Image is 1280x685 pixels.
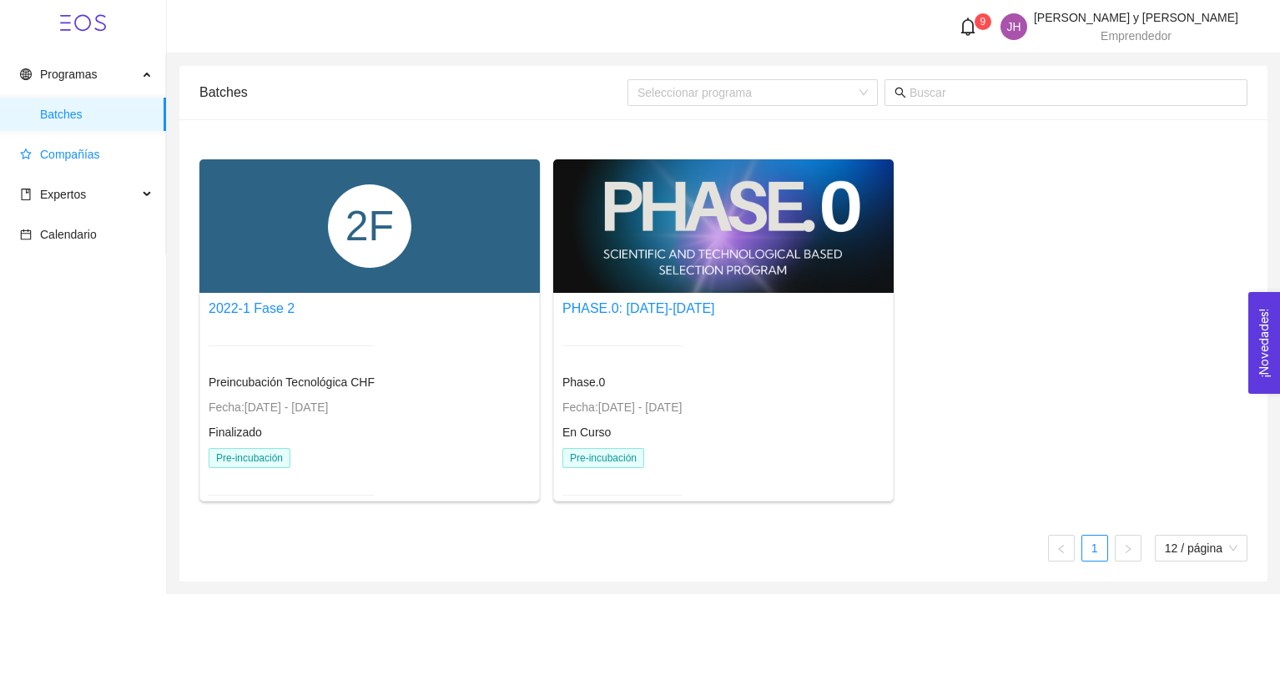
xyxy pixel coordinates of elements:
span: 9 [980,16,986,28]
span: right [1123,544,1133,554]
span: En Curso [562,426,611,439]
button: right [1115,535,1141,562]
span: [PERSON_NAME] y [PERSON_NAME] [1034,11,1238,24]
a: PHASE.0: [DATE]-[DATE] [562,301,715,315]
div: 2F [328,184,411,268]
span: Programas [40,68,97,81]
span: JH [1006,13,1020,40]
button: Open Feedback Widget [1248,292,1280,394]
sup: 9 [975,13,991,30]
span: 12 / página [1165,536,1237,561]
li: Página anterior [1048,535,1075,562]
span: Preincubación Tecnológica CHF [209,375,375,389]
span: Pre-incubación [562,448,644,468]
span: star [20,149,32,160]
span: Batches [40,98,153,131]
span: Calendario [40,228,97,241]
span: Emprendedor [1101,29,1172,43]
span: left [1056,544,1066,554]
span: search [894,87,906,98]
span: global [20,68,32,80]
input: Buscar [910,83,1237,102]
a: 1 [1082,536,1107,561]
span: Expertos [40,188,86,201]
span: Phase.0 [562,375,605,389]
a: 2022-1 Fase 2 [209,301,295,315]
li: 1 [1081,535,1108,562]
li: Página siguiente [1115,535,1141,562]
div: Batches [199,68,627,116]
span: Finalizado [209,426,262,439]
span: calendar [20,229,32,240]
span: Fecha: [DATE] - [DATE] [209,400,328,414]
span: Compañías [40,148,100,161]
span: book [20,189,32,200]
div: tamaño de página [1155,535,1247,562]
span: Pre-incubación [209,448,290,468]
button: left [1048,535,1075,562]
span: Fecha: [DATE] - [DATE] [562,400,682,414]
span: bell [959,18,977,36]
